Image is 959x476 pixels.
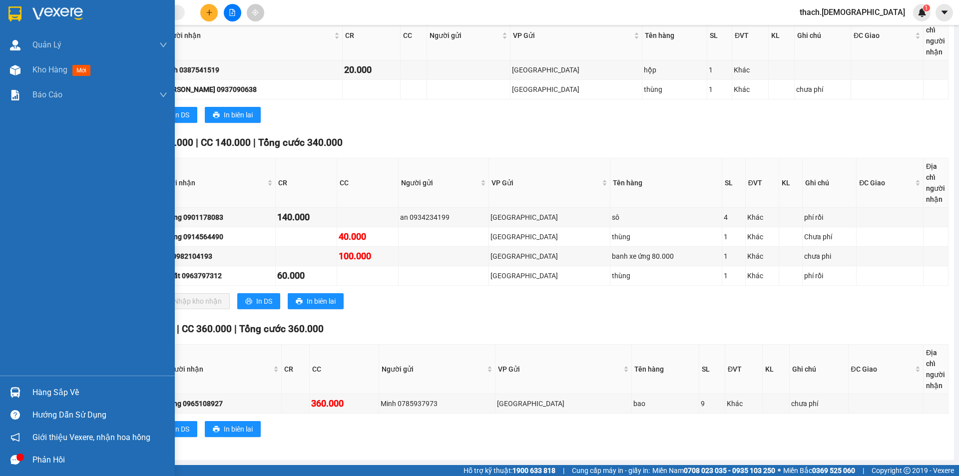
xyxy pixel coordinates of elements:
td: Sài Gòn [510,60,642,80]
div: Chưa phí [804,231,855,242]
div: Minh 0387541519 [162,64,341,75]
span: ĐC Giao [854,30,913,41]
div: Khác [734,64,767,75]
div: ba nhất 0963797312 [156,270,273,281]
div: Khương 0901178083 [156,212,273,223]
td: Sài Gòn [489,227,610,247]
span: Cung cấp máy in - giấy in: [572,465,650,476]
td: Sài Gòn [489,247,610,266]
td: Sài Gòn [510,80,642,99]
span: copyright [904,467,911,474]
div: 4 [724,212,743,223]
button: file-add [224,4,241,21]
div: Khác [747,212,777,223]
span: ⚪️ [778,469,781,473]
div: an 0934234199 [400,212,487,223]
div: [GEOGRAPHIC_DATA] [490,231,608,242]
span: down [159,91,167,99]
div: 360.000 [311,397,377,411]
span: printer [213,111,220,119]
div: Địa chỉ người nhận [926,347,946,391]
span: Kho hàng [32,65,67,74]
span: VP Gửi [498,364,621,375]
th: SL [707,11,732,60]
div: [PERSON_NAME] 0937090638 [162,84,341,95]
th: Ghi chú [803,158,857,208]
span: Quản Lý [32,38,61,51]
span: VP Gửi [491,177,600,188]
th: CC [310,345,379,394]
button: printerIn DS [154,107,197,123]
span: message [10,455,20,465]
div: 1 [709,84,730,95]
div: hộp [644,64,705,75]
span: In biên lai [224,109,253,120]
span: ĐC Giao [851,364,913,375]
th: ĐVT [746,158,779,208]
span: 1 [925,4,928,11]
button: downloadNhập kho nhận [154,293,230,309]
div: [GEOGRAPHIC_DATA] [490,251,608,262]
span: In DS [173,109,189,120]
strong: 0708 023 035 - 0935 103 250 [684,467,775,475]
span: Tổng cước 360.000 [239,323,324,335]
div: Phản hồi [32,453,167,468]
div: chưa phi [804,251,855,262]
span: printer [245,298,252,306]
th: Ghi chú [790,345,848,394]
span: | [234,323,237,335]
span: Giới thiệu Vexere, nhận hoa hồng [32,431,150,444]
span: CC 360.000 [182,323,232,335]
div: Địa chỉ người nhận [926,161,946,205]
td: Sài Gòn [495,394,632,414]
span: printer [213,426,220,434]
span: | [177,323,179,335]
span: Báo cáo [32,88,62,101]
div: Hàng sắp về [32,385,167,400]
div: Khác [747,270,777,281]
div: [GEOGRAPHIC_DATA] [497,398,630,409]
span: Miền Nam [652,465,775,476]
th: CR [276,158,337,208]
th: Tên hàng [610,158,722,208]
div: chưa phí [791,398,846,409]
div: 100.000 [339,249,397,263]
img: warehouse-icon [10,65,20,75]
span: mới [72,65,90,76]
th: CC [401,11,428,60]
div: Khác [727,398,761,409]
span: In biên lai [224,424,253,435]
div: thùng [612,231,720,242]
div: trang 0965108927 [164,398,280,409]
span: | [563,465,564,476]
span: Người gửi [401,177,479,188]
span: aim [252,9,259,16]
span: caret-down [940,8,949,17]
div: phí rồi [804,212,855,223]
span: question-circle [10,410,20,420]
th: Tên hàng [642,11,707,60]
img: solution-icon [10,90,20,100]
td: Sài Gòn [489,266,610,286]
div: [GEOGRAPHIC_DATA] [490,212,608,223]
span: thach.[DEMOGRAPHIC_DATA] [792,6,913,18]
div: 20.000 [344,63,398,77]
div: Khác [747,231,777,242]
span: Người nhận [165,364,272,375]
div: 1 [724,251,743,262]
div: Khương 0914564490 [156,231,273,242]
span: | [863,465,864,476]
div: 1 [709,64,730,75]
span: | [253,137,256,148]
div: 9 [701,398,723,409]
span: | [196,137,198,148]
div: Địa chỉ người nhận [926,13,946,57]
div: 1 [724,270,743,281]
button: printerIn biên lai [288,293,344,309]
th: CR [282,345,310,394]
th: ĐVT [725,345,763,394]
span: printer [296,298,303,306]
sup: 1 [923,4,930,11]
span: down [159,41,167,49]
th: SL [722,158,745,208]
